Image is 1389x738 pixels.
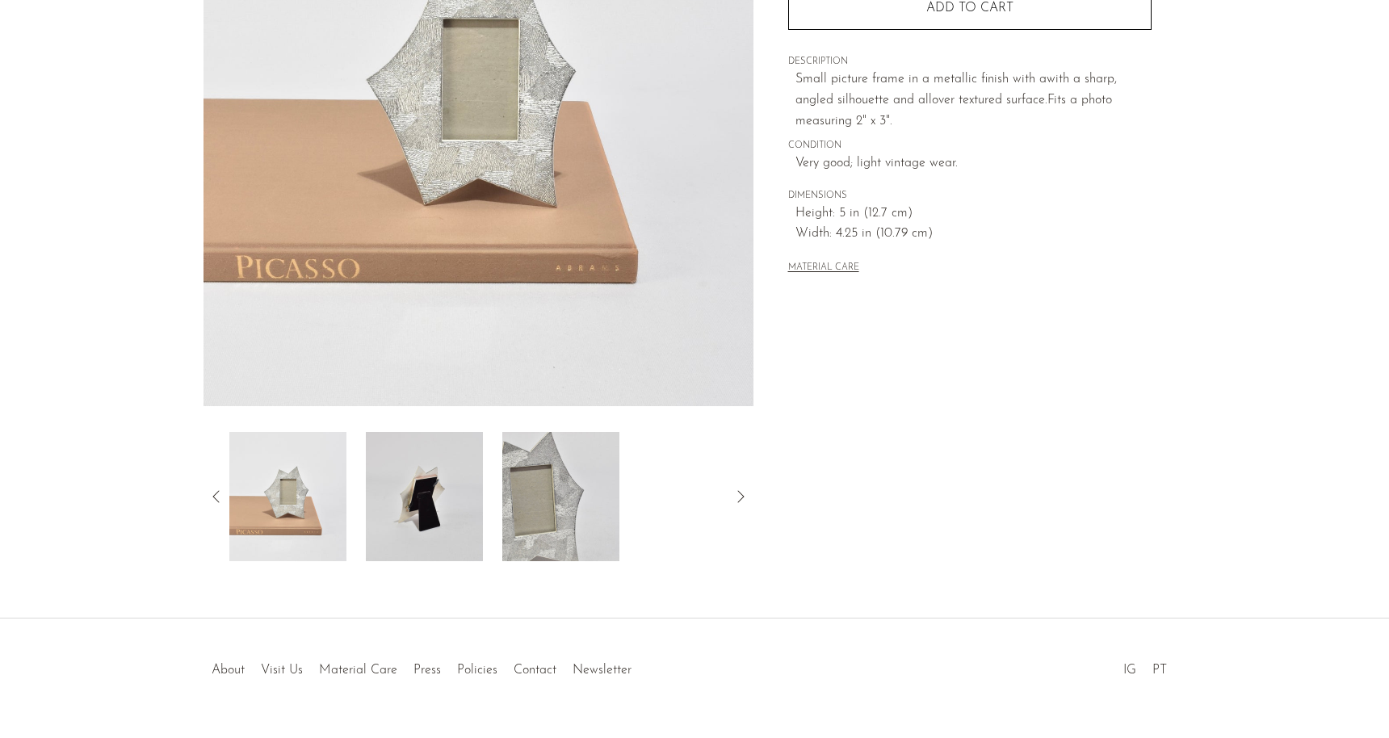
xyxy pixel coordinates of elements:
[795,203,1152,224] span: Height: 5 in (12.7 cm)
[204,651,640,681] ul: Quick links
[795,224,1152,245] span: Width: 4.25 in (10.79 cm)
[212,664,245,677] a: About
[788,262,859,275] button: MATERIAL CARE
[514,664,556,677] a: Contact
[788,139,1152,153] span: CONDITION
[366,432,483,561] img: Pointed Picture Frame
[788,189,1152,203] span: DIMENSIONS
[1115,651,1175,681] ul: Social Medias
[1123,664,1136,677] a: IG
[319,664,397,677] a: Material Care
[788,55,1152,69] span: DESCRIPTION
[261,664,303,677] a: Visit Us
[926,2,1013,15] span: Add to cart
[1152,664,1167,677] a: PT
[413,664,441,677] a: Press
[502,432,619,561] img: Pointed Picture Frame
[795,153,1152,174] span: Very good; light vintage wear.
[229,432,346,561] img: Pointed Picture Frame
[457,664,497,677] a: Policies
[795,69,1152,132] p: Small picture frame in a metallic finish with a with a sharp, angled silhouette and allover textu...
